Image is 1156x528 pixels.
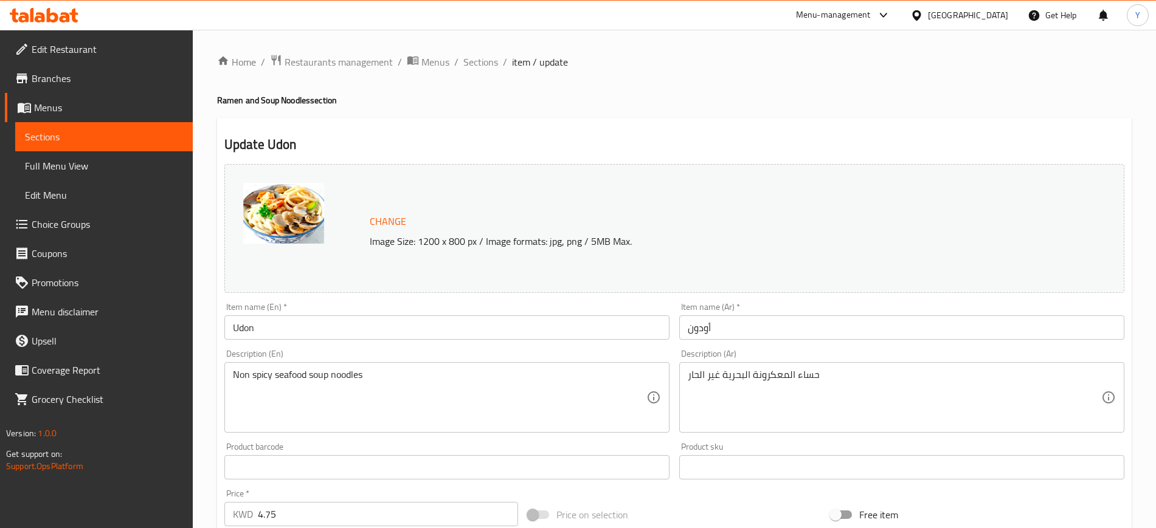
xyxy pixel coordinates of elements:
span: Sections [25,129,183,144]
div: [GEOGRAPHIC_DATA] [928,9,1008,22]
span: Menu disclaimer [32,304,183,319]
img: mmw_638926213160408259 [243,183,324,244]
a: Restaurants management [270,54,393,70]
nav: breadcrumb [217,54,1132,70]
p: Image Size: 1200 x 800 px / Image formats: jpg, png / 5MB Max. [365,234,1012,249]
a: Edit Restaurant [5,35,193,64]
a: Sections [15,122,193,151]
span: Version: [6,425,36,441]
button: Change [365,209,411,234]
a: Menus [407,54,449,70]
span: 1.0.0 [38,425,57,441]
span: Edit Restaurant [32,42,183,57]
input: Please enter product sku [679,455,1124,479]
a: Promotions [5,268,193,297]
a: Coverage Report [5,355,193,385]
li: / [454,55,459,69]
span: Restaurants management [285,55,393,69]
span: Menus [421,55,449,69]
span: item / update [512,55,568,69]
a: Support.OpsPlatform [6,458,83,474]
span: Coupons [32,246,183,261]
input: Enter name En [224,315,670,340]
span: Free item [859,507,898,522]
h2: Update Udon [224,135,1124,154]
h4: Ramen and Soup Noodles section [217,94,1132,106]
span: Price on selection [556,507,628,522]
span: Choice Groups [32,217,183,231]
li: / [503,55,507,69]
textarea: Non spicy seafood soup noodles [233,369,646,427]
span: Grocery Checklist [32,392,183,406]
span: Upsell [32,334,183,348]
a: Sections [463,55,498,69]
span: Full Menu View [25,159,183,173]
li: / [261,55,265,69]
p: KWD [233,507,253,521]
a: Choice Groups [5,210,193,239]
a: Coupons [5,239,193,268]
a: Home [217,55,256,69]
input: Please enter price [258,502,518,526]
input: Enter name Ar [679,315,1124,340]
span: Promotions [32,275,183,290]
a: Full Menu View [15,151,193,180]
a: Edit Menu [15,180,193,210]
a: Grocery Checklist [5,385,193,414]
a: Upsell [5,326,193,355]
li: / [398,55,402,69]
a: Menu disclaimer [5,297,193,326]
span: Coverage Report [32,363,183,377]
span: Change [370,213,406,230]
span: Y [1135,9,1140,22]
input: Please enter product barcode [224,455,670,479]
span: Get support on: [6,446,62,462]
div: Menu-management [796,8,871,22]
span: Edit Menu [25,188,183,202]
span: Menus [34,100,183,115]
textarea: حساء المعكرونة البحرية غير الحار [688,369,1101,427]
a: Branches [5,64,193,93]
span: Branches [32,71,183,86]
a: Menus [5,93,193,122]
